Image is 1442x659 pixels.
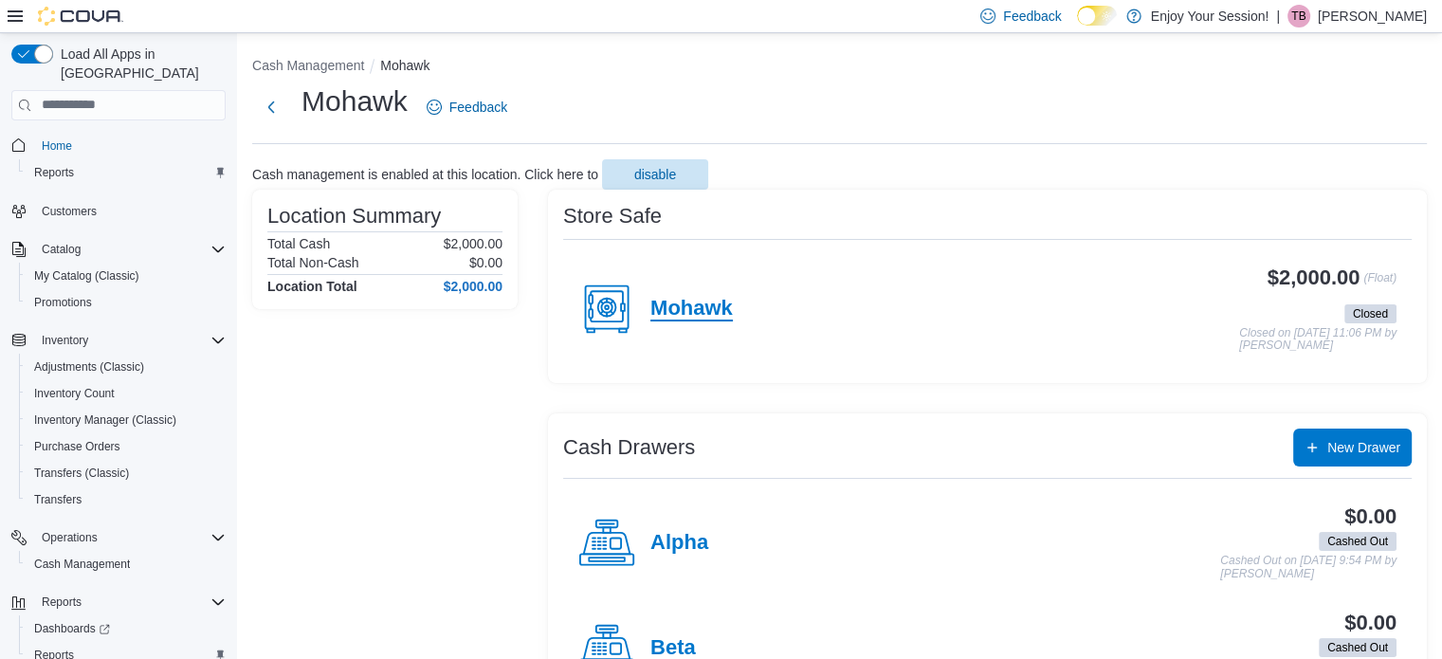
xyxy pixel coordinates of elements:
[27,435,226,458] span: Purchase Orders
[449,98,507,117] span: Feedback
[34,359,144,375] span: Adjustments (Classic)
[19,407,233,433] button: Inventory Manager (Classic)
[27,617,226,640] span: Dashboards
[1318,5,1427,27] p: [PERSON_NAME]
[19,551,233,577] button: Cash Management
[1268,266,1360,289] h3: $2,000.00
[34,134,226,157] span: Home
[19,433,233,460] button: Purchase Orders
[34,386,115,401] span: Inventory Count
[1344,505,1396,528] h3: $0.00
[4,327,233,354] button: Inventory
[444,236,502,251] p: $2,000.00
[27,265,147,287] a: My Catalog (Classic)
[563,205,662,228] h3: Store Safe
[252,56,1427,79] nav: An example of EuiBreadcrumbs
[267,205,441,228] h3: Location Summary
[27,488,226,511] span: Transfers
[27,382,226,405] span: Inventory Count
[267,236,330,251] h6: Total Cash
[34,135,80,157] a: Home
[42,242,81,257] span: Catalog
[34,526,105,549] button: Operations
[469,255,502,270] p: $0.00
[1077,6,1117,26] input: Dark Mode
[19,380,233,407] button: Inventory Count
[19,354,233,380] button: Adjustments (Classic)
[1003,7,1061,26] span: Feedback
[42,204,97,219] span: Customers
[1220,555,1396,580] p: Cashed Out on [DATE] 9:54 PM by [PERSON_NAME]
[27,265,226,287] span: My Catalog (Classic)
[444,279,502,294] h4: $2,000.00
[27,617,118,640] a: Dashboards
[34,268,139,284] span: My Catalog (Classic)
[27,382,122,405] a: Inventory Count
[27,435,128,458] a: Purchase Orders
[34,526,226,549] span: Operations
[1327,533,1388,550] span: Cashed Out
[19,486,233,513] button: Transfers
[27,488,89,511] a: Transfers
[34,238,226,261] span: Catalog
[1239,327,1396,353] p: Closed on [DATE] 11:06 PM by [PERSON_NAME]
[380,58,429,73] button: Mohawk
[19,460,233,486] button: Transfers (Classic)
[650,531,708,556] h4: Alpha
[38,7,123,26] img: Cova
[252,58,364,73] button: Cash Management
[1077,26,1078,27] span: Dark Mode
[267,279,357,294] h4: Location Total
[27,462,137,485] a: Transfers (Classic)
[27,356,226,378] span: Adjustments (Classic)
[1344,304,1396,323] span: Closed
[1293,429,1412,467] button: New Drawer
[650,297,733,321] h4: Mohawk
[34,200,104,223] a: Customers
[27,409,226,431] span: Inventory Manager (Classic)
[1327,639,1388,656] span: Cashed Out
[42,530,98,545] span: Operations
[1287,5,1310,27] div: Troy Bromfield
[34,492,82,507] span: Transfers
[1291,5,1305,27] span: TB
[1327,438,1400,457] span: New Drawer
[27,291,226,314] span: Promotions
[34,329,96,352] button: Inventory
[1319,532,1396,551] span: Cashed Out
[252,167,598,182] p: Cash management is enabled at this location. Click here to
[34,329,226,352] span: Inventory
[34,295,92,310] span: Promotions
[1151,5,1269,27] p: Enjoy Your Session!
[19,263,233,289] button: My Catalog (Classic)
[34,199,226,223] span: Customers
[34,557,130,572] span: Cash Management
[34,621,110,636] span: Dashboards
[1353,305,1388,322] span: Closed
[4,589,233,615] button: Reports
[4,132,233,159] button: Home
[4,524,233,551] button: Operations
[267,255,359,270] h6: Total Non-Cash
[34,238,88,261] button: Catalog
[27,356,152,378] a: Adjustments (Classic)
[42,595,82,610] span: Reports
[34,439,120,454] span: Purchase Orders
[4,197,233,225] button: Customers
[27,462,226,485] span: Transfers (Classic)
[1363,266,1396,301] p: (Float)
[42,138,72,154] span: Home
[1344,612,1396,634] h3: $0.00
[27,291,100,314] a: Promotions
[34,165,74,180] span: Reports
[34,412,176,428] span: Inventory Manager (Classic)
[1276,5,1280,27] p: |
[27,161,82,184] a: Reports
[563,436,695,459] h3: Cash Drawers
[34,591,89,613] button: Reports
[634,165,676,184] span: disable
[19,289,233,316] button: Promotions
[27,161,226,184] span: Reports
[602,159,708,190] button: disable
[42,333,88,348] span: Inventory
